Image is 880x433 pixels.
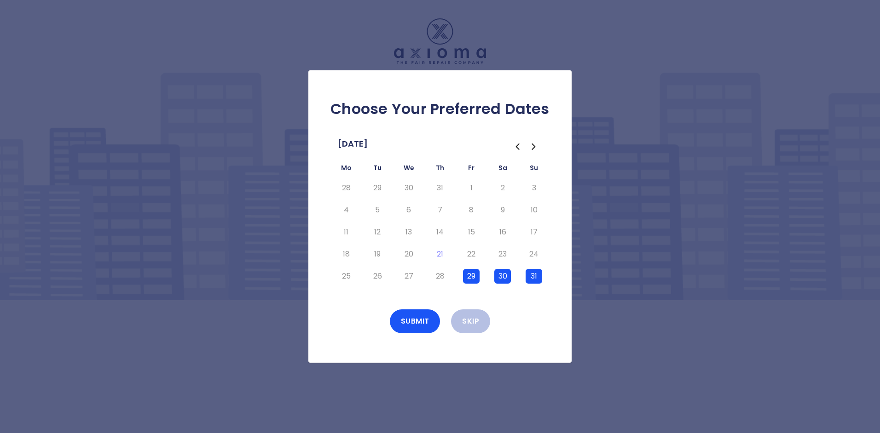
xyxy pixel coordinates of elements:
[369,247,386,262] button: Tuesday, August 19th, 2025
[400,247,417,262] button: Wednesday, August 20th, 2025
[526,203,542,217] button: Sunday, August 10th, 2025
[494,225,511,239] button: Saturday, August 16th, 2025
[463,203,480,217] button: Friday, August 8th, 2025
[432,269,448,284] button: Thursday, August 28th, 2025
[400,225,417,239] button: Wednesday, August 13th, 2025
[394,18,486,64] img: Logo
[323,100,557,118] h2: Choose Your Preferred Dates
[338,203,354,217] button: Monday, August 4th, 2025
[463,225,480,239] button: Friday, August 15th, 2025
[526,247,542,262] button: Sunday, August 24th, 2025
[518,162,550,177] th: Sunday
[463,269,480,284] button: Friday, August 29th, 2025, selected
[526,225,542,239] button: Sunday, August 17th, 2025
[432,203,448,217] button: Thursday, August 7th, 2025
[369,269,386,284] button: Tuesday, August 26th, 2025
[362,162,393,177] th: Tuesday
[338,247,354,262] button: Monday, August 18th, 2025
[526,269,542,284] button: Sunday, August 31st, 2025, selected
[330,162,550,287] table: August 2025
[432,247,448,262] button: Today, Thursday, August 21st, 2025
[451,309,490,333] button: Skip
[400,269,417,284] button: Wednesday, August 27th, 2025
[509,138,526,155] button: Go to the Previous Month
[432,181,448,195] button: Thursday, July 31st, 2025
[494,203,511,217] button: Saturday, August 9th, 2025
[456,162,487,177] th: Friday
[390,309,440,333] button: Submit
[526,181,542,195] button: Sunday, August 3rd, 2025
[463,181,480,195] button: Friday, August 1st, 2025
[400,181,417,195] button: Wednesday, July 30th, 2025
[338,181,354,195] button: Monday, July 28th, 2025
[330,162,362,177] th: Monday
[369,181,386,195] button: Tuesday, July 29th, 2025
[494,269,511,284] button: Saturday, August 30th, 2025, selected
[424,162,456,177] th: Thursday
[338,225,354,239] button: Monday, August 11th, 2025
[338,269,354,284] button: Monday, August 25th, 2025
[487,162,518,177] th: Saturday
[432,225,448,239] button: Thursday, August 14th, 2025
[369,203,386,217] button: Tuesday, August 5th, 2025
[494,247,511,262] button: Saturday, August 23rd, 2025
[400,203,417,217] button: Wednesday, August 6th, 2025
[369,225,386,239] button: Tuesday, August 12th, 2025
[393,162,424,177] th: Wednesday
[338,137,368,151] span: [DATE]
[494,181,511,195] button: Saturday, August 2nd, 2025
[463,247,480,262] button: Friday, August 22nd, 2025
[526,138,542,155] button: Go to the Next Month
